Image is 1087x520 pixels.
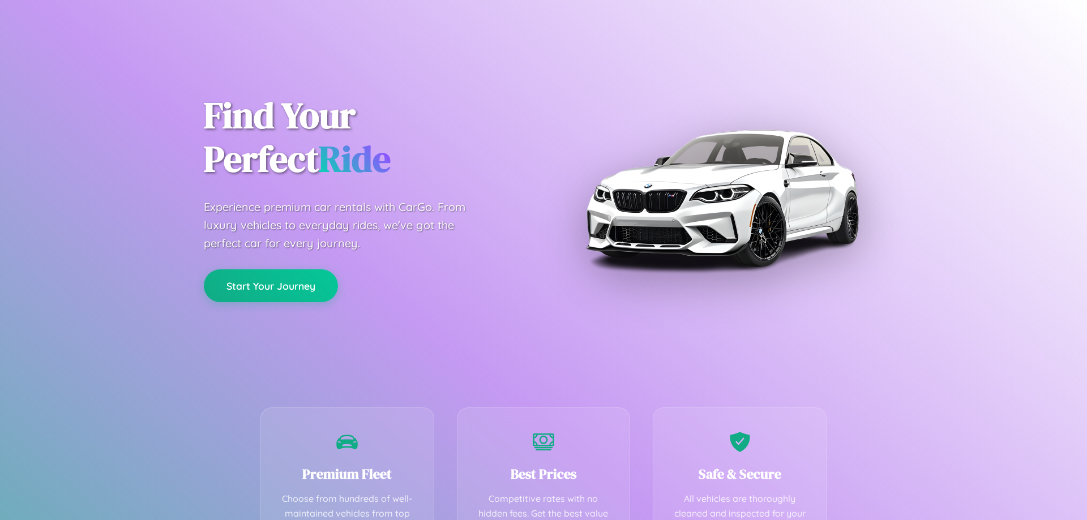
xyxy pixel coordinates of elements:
[580,57,863,339] img: Premium BMW car rental vehicle
[204,198,487,252] p: Experience premium car rentals with CarGo. From luxury vehicles to everyday rides, we've got the ...
[278,465,417,483] h3: Premium Fleet
[204,94,527,181] h1: Find Your Perfect
[474,465,613,483] h3: Best Prices
[204,269,338,302] button: Start Your Journey
[319,134,391,183] span: Ride
[670,465,809,483] h3: Safe & Secure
